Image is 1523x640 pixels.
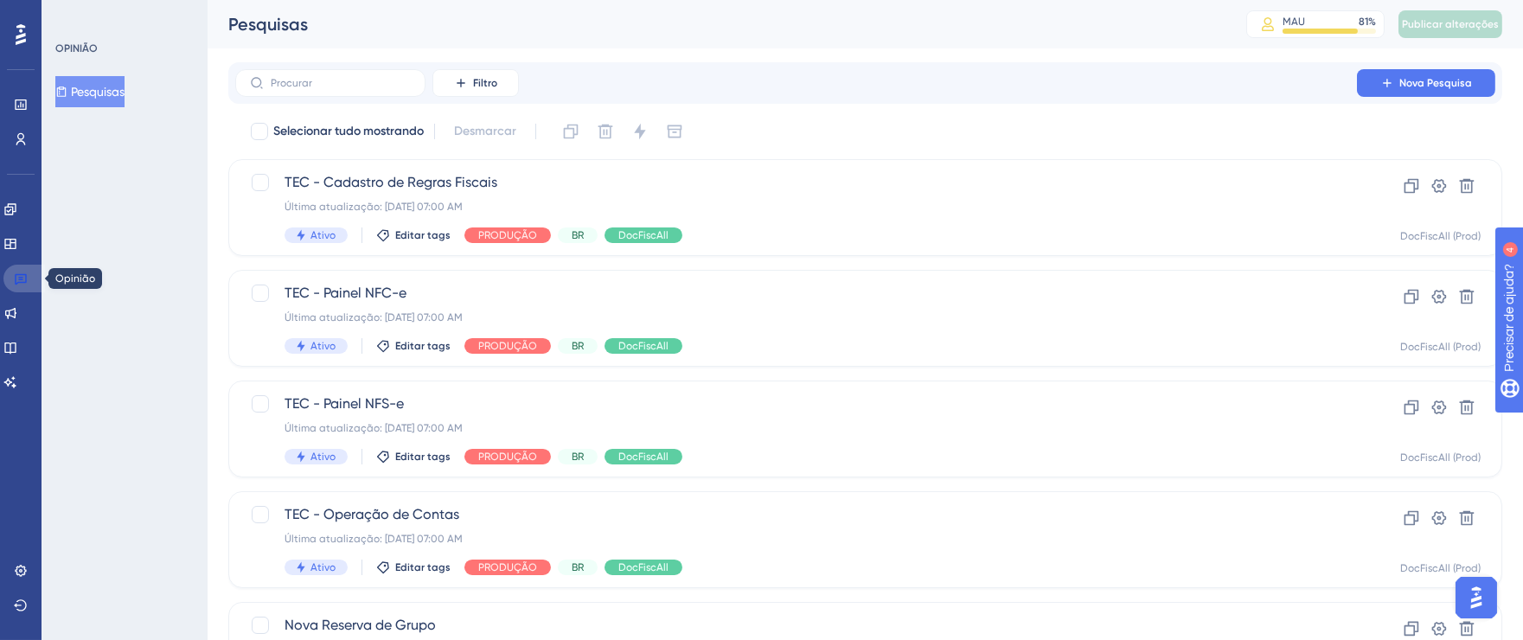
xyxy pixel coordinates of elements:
[1400,451,1481,464] font: DocFiscAll (Prod)
[285,201,463,213] font: Última atualização: [DATE] 07:00 AM
[1368,16,1376,28] font: %
[478,451,537,463] font: PRODUÇÃO
[285,285,406,301] font: TEC - Painel NFC-e
[55,42,98,54] font: OPINIÃO
[618,561,669,573] font: DocFiscAll
[228,14,308,35] font: Pesquisas
[395,451,451,463] font: Editar tags
[376,560,451,574] button: Editar tags
[285,533,463,545] font: Última atualização: [DATE] 07:00 AM
[395,229,451,241] font: Editar tags
[285,506,459,522] font: TEC - Operação de Contas
[1400,562,1481,574] font: DocFiscAll (Prod)
[285,617,436,633] font: Nova Reserva de Grupo
[478,340,537,352] font: PRODUÇÃO
[1402,18,1499,30] font: Publicar alterações
[285,174,497,190] font: TEC - Cadastro de Regras Fiscais
[432,69,519,97] button: Filtro
[445,116,525,147] button: Desmarcar
[478,229,537,241] font: PRODUÇÃO
[1400,230,1481,242] font: DocFiscAll (Prod)
[310,561,336,573] font: Ativo
[376,450,451,464] button: Editar tags
[454,124,516,138] font: Desmarcar
[1398,10,1502,38] button: Publicar alterações
[285,422,463,434] font: Última atualização: [DATE] 07:00 AM
[618,340,669,352] font: DocFiscAll
[285,311,463,323] font: Última atualização: [DATE] 07:00 AM
[310,451,336,463] font: Ativo
[285,395,404,412] font: TEC - Painel NFS-e
[271,77,411,89] input: Procurar
[273,124,424,138] font: Selecionar tudo mostrando
[572,451,584,463] font: BR
[395,561,451,573] font: Editar tags
[572,340,584,352] font: BR
[618,229,669,241] font: DocFiscAll
[376,228,451,242] button: Editar tags
[310,340,336,352] font: Ativo
[161,10,166,20] font: 4
[1450,572,1502,624] iframe: Iniciador do Assistente de IA do UserGuiding
[1400,341,1481,353] font: DocFiscAll (Prod)
[572,229,584,241] font: BR
[376,339,451,353] button: Editar tags
[55,76,125,107] button: Pesquisas
[473,77,497,89] font: Filtro
[618,451,669,463] font: DocFiscAll
[1399,77,1472,89] font: Nova Pesquisa
[310,229,336,241] font: Ativo
[572,561,584,573] font: BR
[71,85,125,99] font: Pesquisas
[395,340,451,352] font: Editar tags
[41,8,149,21] font: Precisar de ajuda?
[1359,16,1368,28] font: 81
[1357,69,1495,97] button: Nova Pesquisa
[1283,16,1305,28] font: MAU
[478,561,537,573] font: PRODUÇÃO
